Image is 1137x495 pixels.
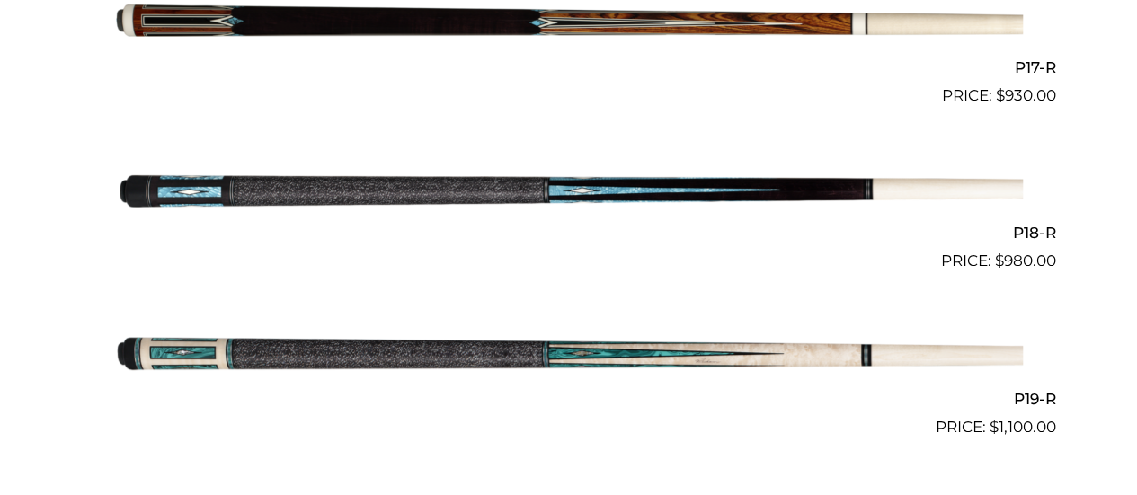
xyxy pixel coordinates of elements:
[996,86,1005,104] span: $
[82,382,1056,415] h2: P19-R
[995,252,1004,270] span: $
[82,217,1056,250] h2: P18-R
[82,115,1056,273] a: P18-R $980.00
[990,418,999,436] span: $
[995,252,1056,270] bdi: 980.00
[996,86,1056,104] bdi: 930.00
[82,280,1056,438] a: P19-R $1,100.00
[82,50,1056,84] h2: P17-R
[115,280,1023,431] img: P19-R
[990,418,1056,436] bdi: 1,100.00
[115,115,1023,266] img: P18-R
